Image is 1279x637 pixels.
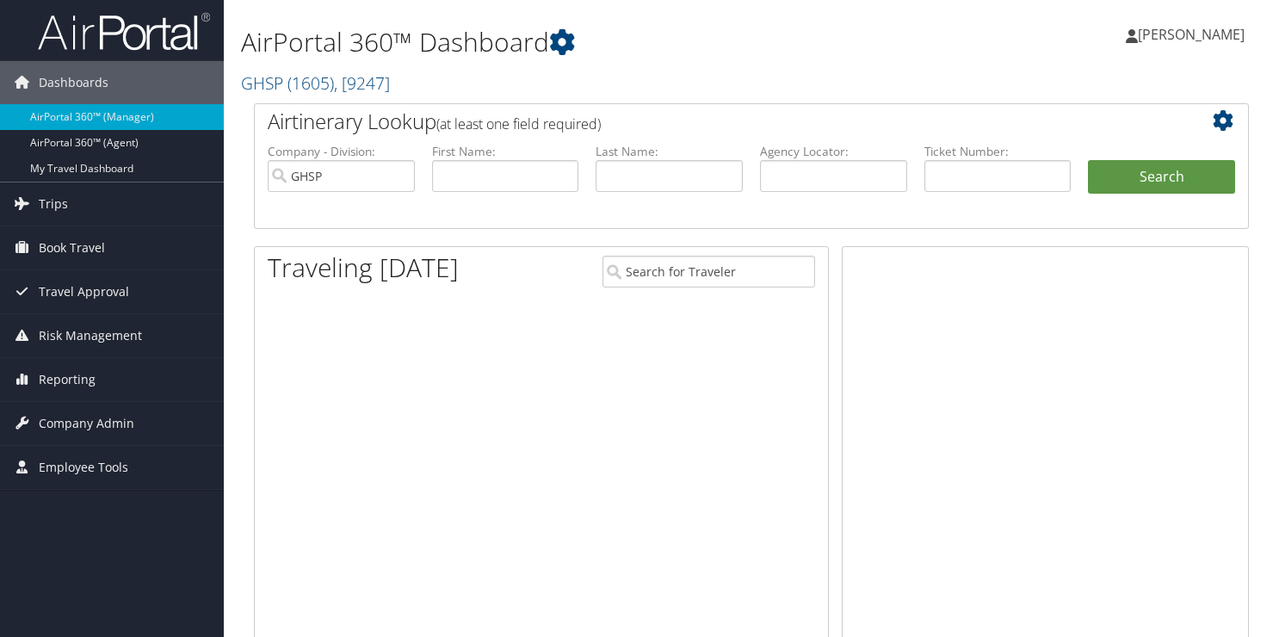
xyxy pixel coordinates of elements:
label: Ticket Number: [924,143,1072,160]
span: (at least one field required) [436,114,601,133]
span: [PERSON_NAME] [1138,25,1245,44]
label: First Name: [432,143,579,160]
label: Last Name: [596,143,743,160]
span: Employee Tools [39,446,128,489]
input: Search for Traveler [602,256,816,288]
span: Risk Management [39,314,142,357]
img: airportal-logo.png [38,11,210,52]
span: Reporting [39,358,96,401]
label: Company - Division: [268,143,415,160]
span: , [ 9247 ] [334,71,390,95]
h2: Airtinerary Lookup [268,107,1152,136]
span: Company Admin [39,402,134,445]
span: Book Travel [39,226,105,269]
h1: AirPortal 360™ Dashboard [241,24,922,60]
a: GHSP [241,71,390,95]
span: Dashboards [39,61,108,104]
h1: Traveling [DATE] [268,250,459,286]
a: [PERSON_NAME] [1126,9,1262,60]
span: ( 1605 ) [287,71,334,95]
label: Agency Locator: [760,143,907,160]
span: Trips [39,182,68,226]
span: Travel Approval [39,270,129,313]
button: Search [1088,160,1235,195]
